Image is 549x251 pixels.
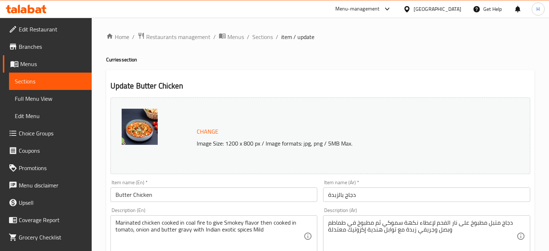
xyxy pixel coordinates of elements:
[15,94,86,103] span: Full Menu View
[19,216,86,224] span: Coverage Report
[197,126,218,137] span: Change
[9,90,92,107] a: Full Menu View
[19,181,86,190] span: Menu disclaimer
[19,25,86,34] span: Edit Restaurant
[335,5,380,13] div: Menu-management
[536,5,540,13] span: H
[110,81,530,91] h2: Update Butter Chicken
[138,32,210,42] a: Restaurants management
[15,112,86,120] span: Edit Menu
[132,33,135,41] li: /
[276,33,278,41] li: /
[3,125,92,142] a: Choice Groups
[414,5,461,13] div: [GEOGRAPHIC_DATA]
[110,187,318,202] input: Enter name En
[20,60,86,68] span: Menus
[3,55,92,73] a: Menus
[106,33,129,41] a: Home
[3,194,92,211] a: Upsell
[194,139,492,148] p: Image Size: 1200 x 800 px / Image formats: jpg, png / 5MB Max.
[3,38,92,55] a: Branches
[3,211,92,229] a: Coverage Report
[19,233,86,242] span: Grocery Checklist
[227,33,244,41] span: Menus
[247,33,249,41] li: /
[19,129,86,138] span: Choice Groups
[146,33,210,41] span: Restaurants management
[9,73,92,90] a: Sections
[19,42,86,51] span: Branches
[252,33,273,41] a: Sections
[19,146,86,155] span: Coupons
[15,77,86,86] span: Sections
[106,32,535,42] nav: breadcrumb
[219,32,244,42] a: Menus
[3,177,92,194] a: Menu disclaimer
[106,56,535,63] h4: Curries section
[194,124,221,139] button: Change
[3,21,92,38] a: Edit Restaurant
[19,164,86,172] span: Promotions
[9,107,92,125] a: Edit Menu
[3,142,92,159] a: Coupons
[3,159,92,177] a: Promotions
[213,33,216,41] li: /
[19,198,86,207] span: Upsell
[281,33,314,41] span: item / update
[323,187,530,202] input: Enter name Ar
[3,229,92,246] a: Grocery Checklist
[122,109,158,145] img: Butter_chicken1638114742592557715.jpg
